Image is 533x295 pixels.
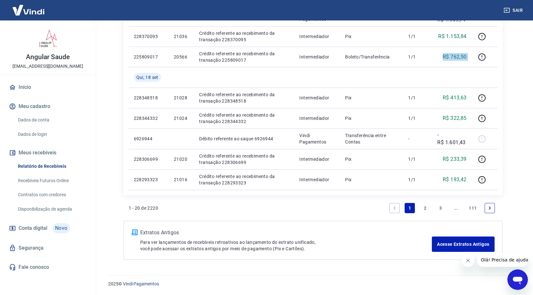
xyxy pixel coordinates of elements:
[134,136,164,142] p: 6926944
[466,203,479,213] a: Page 111
[19,224,47,233] span: Conta digital
[15,128,88,141] a: Dados de login
[15,160,88,173] a: Relatório de Recebíveis
[8,221,88,236] a: Conta digitalNovo
[408,95,427,101] p: 1/1
[443,114,467,122] p: R$ 322,85
[299,176,335,183] p: Intermediador
[477,253,528,267] iframe: Mensagem da empresa
[462,254,474,267] iframe: Fechar mensagem
[443,53,467,61] p: R$ 762,50
[199,112,289,125] p: Crédito referente ao recebimento da transação 228344332
[136,74,158,81] span: Qui, 18 set
[408,33,427,40] p: 1/1
[299,33,335,40] p: Intermediador
[134,156,164,162] p: 228306699
[8,146,88,160] button: Meus recebíveis
[8,80,88,94] a: Início
[132,229,138,235] img: ícone
[408,136,427,142] p: -
[199,50,289,63] p: Crédito referente ao recebimento da transação 225809017
[408,54,427,60] p: 1/1
[345,95,398,101] p: Pix
[15,203,88,216] a: Disponibilização de agenda
[140,239,432,252] p: Para ver lançamentos de recebíveis retroativos ao lançamento do extrato unificado, você pode aces...
[408,176,427,183] p: 1/1
[408,156,427,162] p: 1/1
[174,115,189,121] p: 21024
[437,131,466,146] p: -R$ 1.601,43
[443,94,467,102] p: R$ 413,63
[123,281,159,286] a: Vindi Pagamentos
[199,136,289,142] p: Débito referente ao saque 6926944
[8,260,88,274] a: Fale conosco
[4,4,54,10] span: Olá! Precisa de ajuda?
[174,156,189,162] p: 21020
[8,99,88,113] button: Meu cadastro
[432,237,494,252] a: Acesse Extratos Antigos
[134,176,164,183] p: 228293323
[174,176,189,183] p: 21016
[345,115,398,121] p: Pix
[420,203,430,213] a: Page 2
[134,115,164,121] p: 228344332
[134,54,164,60] p: 225809017
[108,281,518,287] p: 2025 ©
[35,26,61,51] img: 45a4dbe8-9df9-416d-970c-a854dddb586c.jpeg
[345,176,398,183] p: Pix
[26,54,69,60] p: Angular Saude
[345,132,398,145] p: Transferência entre Contas
[387,200,497,216] ul: Pagination
[443,176,467,183] p: R$ 193,42
[199,153,289,166] p: Crédito referente ao recebimento da transação 228306699
[299,54,335,60] p: Intermediador
[140,229,432,237] p: Extratos Antigos
[485,203,495,213] a: Next page
[174,33,189,40] p: 21036
[12,63,83,70] p: [EMAIL_ADDRESS][DOMAIN_NAME]
[502,4,525,16] button: Sair
[15,188,88,201] a: Contratos com credores
[15,174,88,187] a: Recebíveis Futuros Online
[174,54,189,60] p: 20566
[435,203,446,213] a: Page 3
[405,203,415,213] a: Page 1 is your current page
[451,203,461,213] a: Jump forward
[443,155,467,163] p: R$ 233,39
[199,91,289,104] p: Crédito referente ao recebimento da transação 228348518
[408,115,427,121] p: 1/1
[438,33,466,40] p: R$ 1.153,84
[199,173,289,186] p: Crédito referente ao recebimento da transação 228293323
[507,269,528,290] iframe: Botão para abrir a janela de mensagens
[299,95,335,101] p: Intermediador
[8,0,49,20] img: Vindi
[345,54,398,60] p: Boleto/Transferência
[299,115,335,121] p: Intermediador
[129,205,158,211] p: 1 - 20 de 2220
[345,33,398,40] p: Pix
[389,203,400,213] a: Previous page
[299,156,335,162] p: Intermediador
[15,113,88,127] a: Dados da conta
[174,95,189,101] p: 21028
[299,132,335,145] p: Vindi Pagamentos
[8,241,88,255] a: Segurança
[199,30,289,43] p: Crédito referente ao recebimento da transação 228370095
[134,95,164,101] p: 228348518
[52,223,70,233] span: Novo
[345,156,398,162] p: Pix
[134,33,164,40] p: 228370095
